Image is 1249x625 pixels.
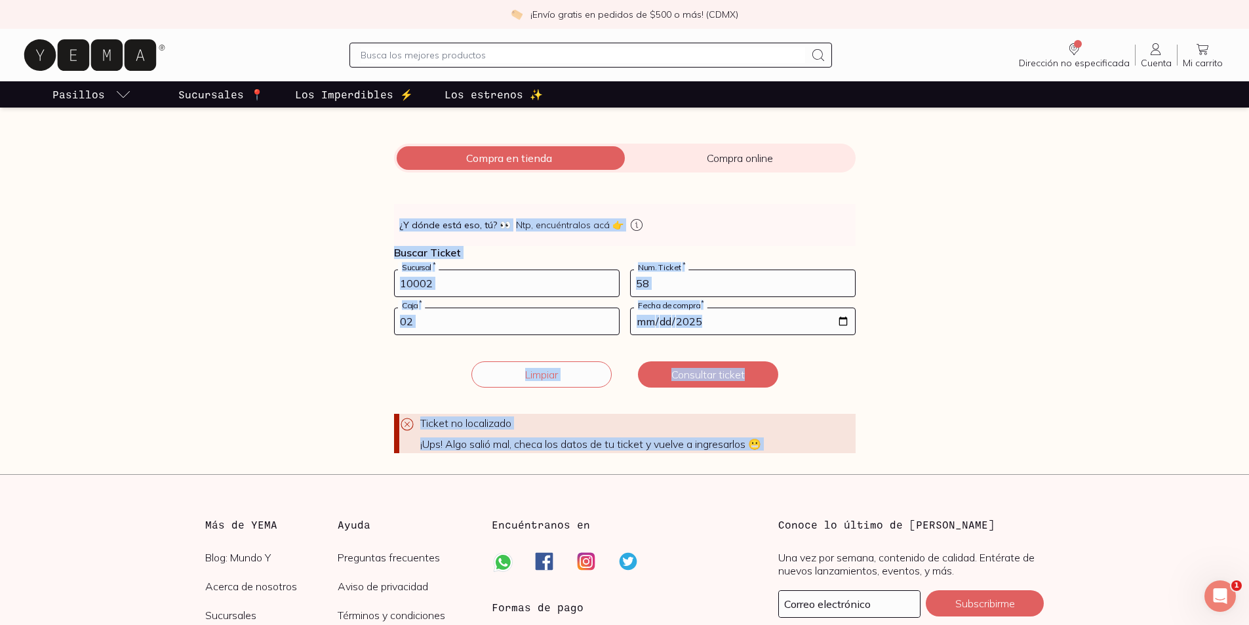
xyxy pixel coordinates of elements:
[1136,41,1177,69] a: Cuenta
[338,517,471,533] h3: Ayuda
[398,300,425,310] label: Caja
[500,218,511,232] span: 👀
[338,580,471,593] a: Aviso de privacidad
[631,270,855,296] input: 123
[778,517,1044,533] h3: Conoce lo último de [PERSON_NAME]
[205,580,338,593] a: Acerca de nosotros
[1231,580,1242,591] span: 1
[638,361,778,388] button: Consultar ticket
[205,609,338,622] a: Sucursales
[361,47,805,63] input: Busca los mejores productos
[338,609,471,622] a: Términos y condiciones
[205,551,338,564] a: Blog: Mundo Y
[394,151,625,165] span: Compra en tienda
[492,599,584,615] h3: Formas de pago
[634,300,707,310] label: Fecha de compra
[50,81,134,108] a: pasillo-todos-link
[338,551,471,564] a: Preguntas frecuentes
[445,87,543,102] p: Los estrenos ✨
[395,270,619,296] input: 728
[205,517,338,533] h3: Más de YEMA
[631,308,855,334] input: 14-05-2023
[1014,41,1135,69] a: Dirección no especificada
[1183,57,1223,69] span: Mi carrito
[492,517,590,533] h3: Encuéntranos en
[442,81,545,108] a: Los estrenos ✨
[1019,57,1130,69] span: Dirección no especificada
[625,151,856,165] span: Compra online
[926,590,1044,616] button: Subscribirme
[420,416,511,430] span: Ticket no localizado
[176,81,266,108] a: Sucursales 📍
[779,591,920,617] input: mimail@gmail.com
[52,87,105,102] p: Pasillos
[471,361,612,388] button: Limpiar
[398,262,439,272] label: Sucursal
[292,81,416,108] a: Los Imperdibles ⚡️
[178,87,264,102] p: Sucursales 📍
[511,9,523,20] img: check
[634,262,688,272] label: Num. Ticket
[516,218,624,232] span: Ntp, encuéntralos acá 👉
[778,551,1044,577] p: Una vez por semana, contenido de calidad. Entérate de nuevos lanzamientos, eventos, y más.
[530,8,738,21] p: ¡Envío gratis en pedidos de $500 o más! (CDMX)
[1204,580,1236,612] iframe: Intercom live chat
[295,87,413,102] p: Los Imperdibles ⚡️
[1141,57,1172,69] span: Cuenta
[395,308,619,334] input: 03
[1178,41,1228,69] a: Mi carrito
[394,246,856,259] p: Buscar Ticket
[399,218,511,232] strong: ¿Y dónde está eso, tú?
[420,437,856,451] span: ¡Ups! Algo salió mal, checa los datos de tu ticket y vuelve a ingresarlos 😬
